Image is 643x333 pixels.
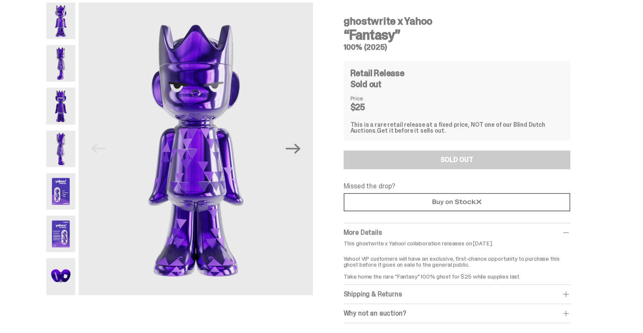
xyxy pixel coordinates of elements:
div: Sold out [350,80,563,88]
span: More Details [344,228,382,237]
img: Yahoo-HG---1.png [46,3,76,39]
h4: ghostwrite x Yahoo [344,16,570,26]
div: SOLD OUT [441,157,473,163]
span: Get it before it sells out. [377,127,446,134]
dd: $25 [350,103,393,111]
dt: Price [350,95,393,101]
img: Yahoo-HG---7.png [46,258,76,295]
p: This ghostwrite x Yahoo! collaboration releases on [DATE]. [344,240,570,246]
p: Yahoo! VIP customers will have an exclusive, first-chance opportunity to purchase this ghost befo... [344,250,570,279]
div: This is a rare retail release at a fixed price, NOT one of our Blind Dutch Auctions. [350,122,563,134]
p: Missed the drop? [344,183,570,190]
h4: Retail Release [350,69,404,77]
img: Yahoo-HG---4.png [46,131,76,167]
img: Yahoo-HG---1.png [79,3,313,295]
img: Yahoo-HG---6.png [46,216,76,252]
img: Yahoo-HG---3.png [46,88,76,124]
button: Next [284,139,303,158]
h5: 100% (2025) [344,43,570,51]
button: SOLD OUT [344,151,570,169]
img: Yahoo-HG---5.png [46,173,76,210]
h3: “Fantasy” [344,28,570,42]
div: Shipping & Returns [344,290,570,299]
img: Yahoo-HG---2.png [46,45,76,82]
div: Why not an auction? [344,309,570,318]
